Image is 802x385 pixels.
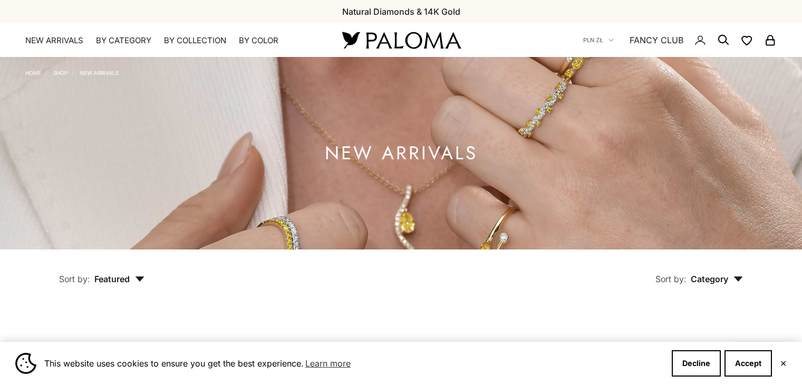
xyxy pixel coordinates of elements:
a: FANCY CLUB [630,33,683,47]
nav: Secondary navigation [583,23,777,57]
summary: By Color [239,35,278,46]
span: PLN zł [583,35,603,45]
a: NEW ARRIVALS [25,35,83,46]
button: Close [780,360,787,367]
span: Featured [94,274,144,284]
a: Home [25,70,41,76]
summary: By Collection [164,35,226,46]
img: Cookie banner [15,353,36,374]
summary: By Category [96,35,151,46]
nav: Primary navigation [25,35,317,46]
nav: Breadcrumb [25,68,119,76]
a: NEW ARRIVALS [80,70,119,76]
button: Sort by: Featured [35,249,169,294]
button: Sort by: Category [631,249,767,294]
button: Decline [672,350,721,377]
h1: NEW ARRIVALS [325,147,478,160]
span: Category [691,274,743,284]
button: Accept [724,350,772,377]
span: Sort by: [655,274,687,284]
span: Sort by: [59,274,90,284]
p: Natural Diamonds & 14K Gold [342,5,460,18]
a: Shop [53,70,67,76]
span: This website uses cookies to ensure you get the best experience. [44,355,663,371]
button: PLN zł [583,35,614,45]
a: Learn more [304,355,352,371]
